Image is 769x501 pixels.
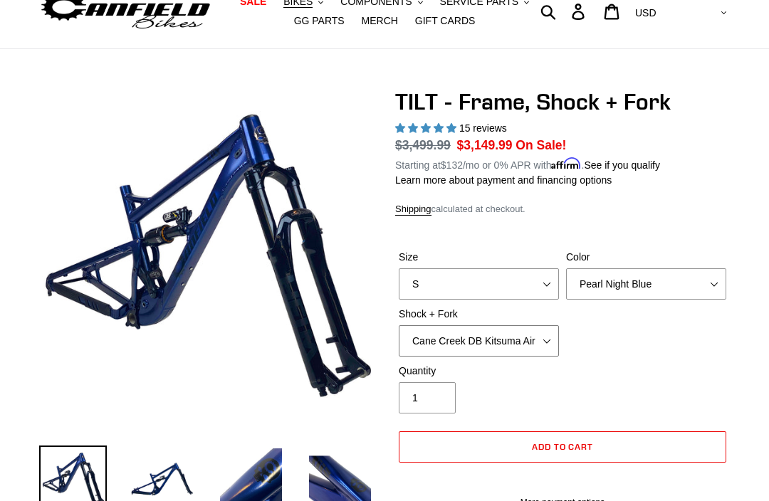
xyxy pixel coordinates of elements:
span: 5.00 stars [395,122,459,134]
div: calculated at checkout. [395,202,730,216]
span: MERCH [362,15,398,27]
a: GG PARTS [287,11,352,31]
a: GIFT CARDS [408,11,483,31]
span: On Sale! [516,136,566,154]
a: Shipping [395,204,431,216]
a: Learn more about payment and financing options [395,174,612,186]
label: Shock + Fork [399,307,559,322]
label: Color [566,250,726,265]
h1: TILT - Frame, Shock + Fork [395,88,730,115]
p: Starting at /mo or 0% APR with . [395,154,660,173]
button: Add to cart [399,431,726,463]
label: Quantity [399,364,559,379]
label: Size [399,250,559,265]
span: Affirm [551,157,581,169]
span: 15 reviews [459,122,507,134]
span: GIFT CARDS [415,15,476,27]
span: GG PARTS [294,15,345,27]
span: Add to cart [532,441,594,452]
span: $132 [441,159,463,171]
s: $3,499.99 [395,138,451,152]
a: See if you qualify - Learn more about Affirm Financing (opens in modal) [584,159,660,171]
span: $3,149.99 [457,138,513,152]
a: MERCH [355,11,405,31]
